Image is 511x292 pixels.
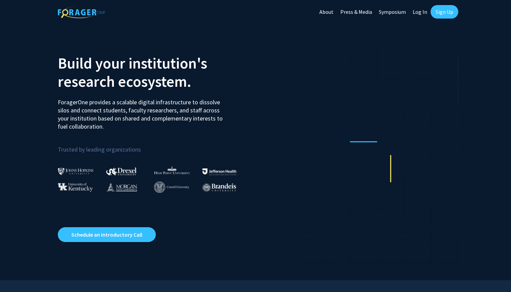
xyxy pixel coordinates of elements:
p: Trusted by leading organizations [58,136,250,155]
img: High Point University [154,166,190,174]
img: Drexel University [106,167,137,175]
img: Brandeis University [202,183,236,192]
img: Thomas Jefferson University [202,168,236,175]
img: University of Kentucky [58,183,93,192]
img: Morgan State University [106,183,137,191]
img: Cornell University [154,182,189,193]
p: ForagerOne provides a scalable digital infrastructure to dissolve silos and connect students, fac... [58,93,227,131]
a: Opens in a new tab [58,227,156,242]
h2: Build your institution's research ecosystem. [58,54,250,90]
img: Johns Hopkins University [58,168,94,175]
img: ForagerOne Logo [58,6,105,18]
a: Sign Up [431,5,458,19]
